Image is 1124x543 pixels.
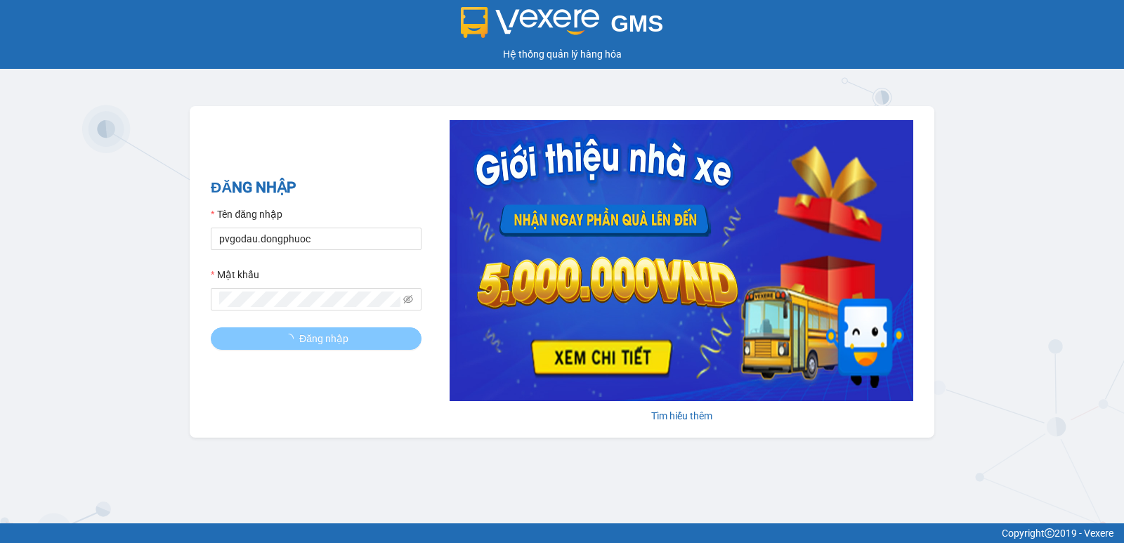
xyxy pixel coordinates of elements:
span: GMS [610,11,663,37]
div: Tìm hiểu thêm [450,408,913,424]
a: GMS [461,21,664,32]
span: loading [284,334,299,344]
img: banner-0 [450,120,913,401]
h2: ĐĂNG NHẬP [211,176,421,199]
div: Hệ thống quản lý hàng hóa [4,46,1120,62]
img: logo 2 [461,7,600,38]
input: Mật khẩu [219,292,400,307]
label: Mật khẩu [211,267,259,282]
div: Copyright 2019 - Vexere [11,525,1113,541]
span: eye-invisible [403,294,413,304]
input: Tên đăng nhập [211,228,421,250]
button: Đăng nhập [211,327,421,350]
span: Đăng nhập [299,331,348,346]
label: Tên đăng nhập [211,207,282,222]
span: copyright [1045,528,1054,538]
